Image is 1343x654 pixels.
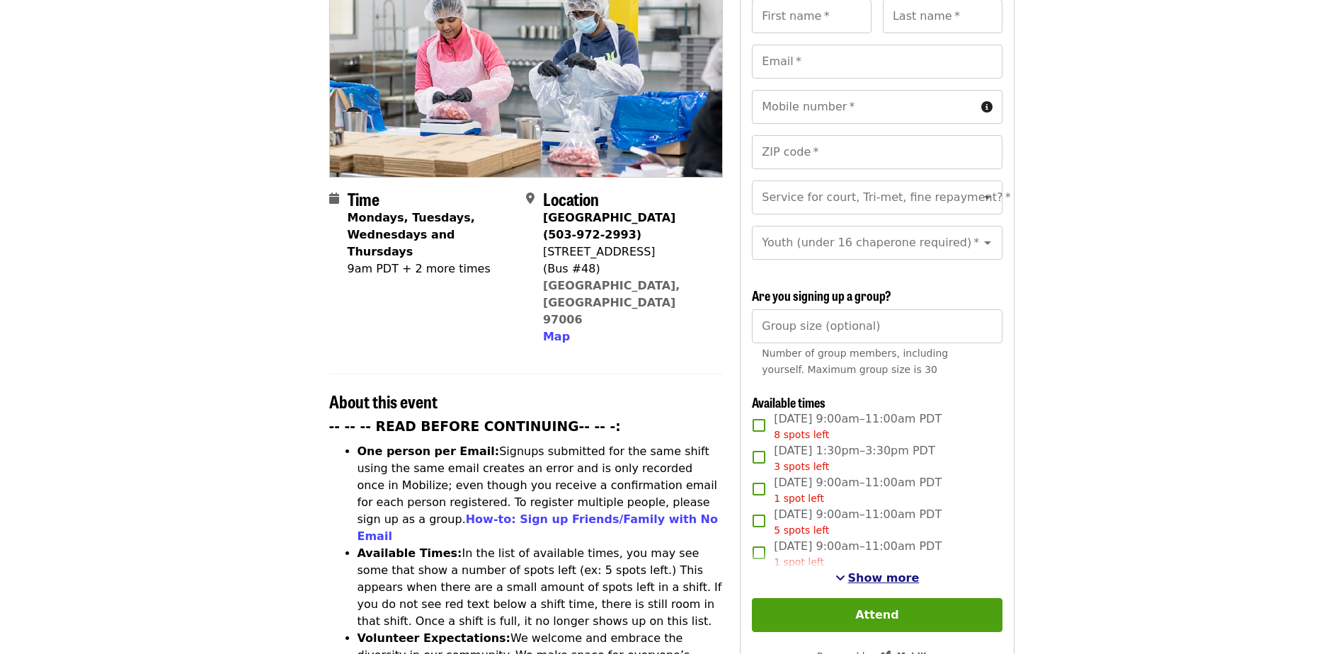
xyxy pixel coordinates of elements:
span: 8 spots left [774,429,829,440]
div: 9am PDT + 2 more times [348,260,515,277]
i: map-marker-alt icon [526,192,535,205]
span: Location [543,186,599,211]
input: [object Object] [752,309,1002,343]
button: Attend [752,598,1002,632]
div: (Bus #48) [543,260,711,277]
span: 1 spot left [774,556,824,568]
span: 3 spots left [774,461,829,472]
span: [DATE] 9:00am–11:00am PDT [774,538,942,570]
span: Time [348,186,379,211]
button: Open [978,188,998,207]
span: Map [543,330,570,343]
button: Map [543,328,570,345]
div: [STREET_ADDRESS] [543,243,711,260]
span: Available times [752,393,825,411]
span: Show more [848,571,920,585]
i: circle-info icon [981,101,993,114]
button: Open [978,233,998,253]
li: Signups submitted for the same shift using the same email creates an error and is only recorded o... [358,443,724,545]
strong: Mondays, Tuesdays, Wednesdays and Thursdays [348,211,475,258]
span: Number of group members, including yourself. Maximum group size is 30 [762,348,948,375]
span: About this event [329,389,438,413]
span: Are you signing up a group? [752,286,891,304]
a: [GEOGRAPHIC_DATA], [GEOGRAPHIC_DATA] 97006 [543,279,680,326]
strong: One person per Email: [358,444,500,458]
i: calendar icon [329,192,339,205]
input: Mobile number [752,90,975,124]
li: In the list of available times, you may see some that show a number of spots left (ex: 5 spots le... [358,545,724,630]
strong: Volunteer Expectations: [358,631,511,645]
span: [DATE] 9:00am–11:00am PDT [774,474,942,506]
span: [DATE] 9:00am–11:00am PDT [774,506,942,538]
span: 1 spot left [774,493,824,504]
input: Email [752,45,1002,79]
strong: [GEOGRAPHIC_DATA] (503-972-2993) [543,211,675,241]
a: How-to: Sign up Friends/Family with No Email [358,512,719,543]
span: 5 spots left [774,524,829,536]
input: ZIP code [752,135,1002,169]
strong: Available Times: [358,546,462,560]
span: [DATE] 9:00am–11:00am PDT [774,411,942,442]
span: [DATE] 1:30pm–3:30pm PDT [774,442,935,474]
button: See more timeslots [835,570,920,587]
strong: -- -- -- READ BEFORE CONTINUING-- -- -: [329,419,621,434]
